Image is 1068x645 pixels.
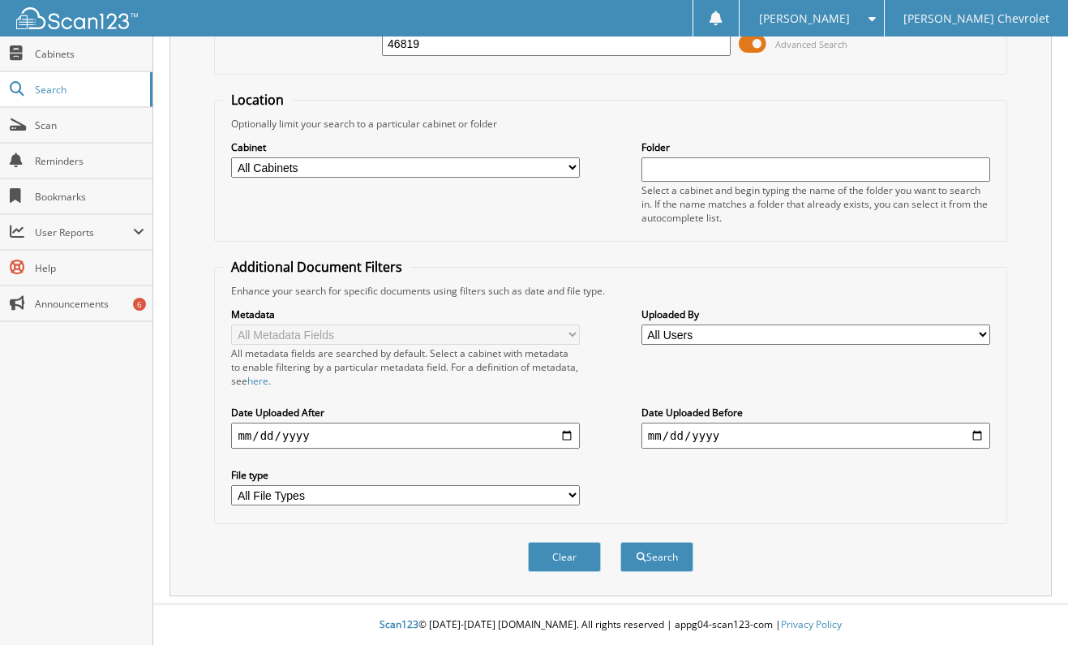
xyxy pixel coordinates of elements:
[231,140,580,154] label: Cabinet
[620,542,693,572] button: Search
[903,14,1049,24] span: [PERSON_NAME] Chevrolet
[231,468,580,482] label: File type
[641,183,990,225] div: Select a cabinet and begin typing the name of the folder you want to search in. If the name match...
[35,297,144,311] span: Announcements
[231,423,580,449] input: start
[641,140,990,154] label: Folder
[987,567,1068,645] iframe: Chat Widget
[35,118,144,132] span: Scan
[231,406,580,419] label: Date Uploaded After
[153,605,1068,645] div: © [DATE]-[DATE] [DOMAIN_NAME]. All rights reserved | appg04-scan123-com |
[641,423,990,449] input: end
[528,542,601,572] button: Clear
[223,258,410,276] legend: Additional Document Filters
[247,374,268,388] a: here
[35,83,142,97] span: Search
[223,91,292,109] legend: Location
[35,226,133,239] span: User Reports
[641,406,990,419] label: Date Uploaded Before
[781,617,842,631] a: Privacy Policy
[35,261,144,275] span: Help
[223,284,997,298] div: Enhance your search for specific documents using filters such as date and file type.
[759,14,850,24] span: [PERSON_NAME]
[35,190,144,204] span: Bookmarks
[380,617,418,631] span: Scan123
[775,38,847,50] span: Advanced Search
[133,298,146,311] div: 6
[223,117,997,131] div: Optionally limit your search to a particular cabinet or folder
[16,7,138,29] img: scan123-logo-white.svg
[35,47,144,61] span: Cabinets
[231,307,580,321] label: Metadata
[641,307,990,321] label: Uploaded By
[35,154,144,168] span: Reminders
[231,346,580,388] div: All metadata fields are searched by default. Select a cabinet with metadata to enable filtering b...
